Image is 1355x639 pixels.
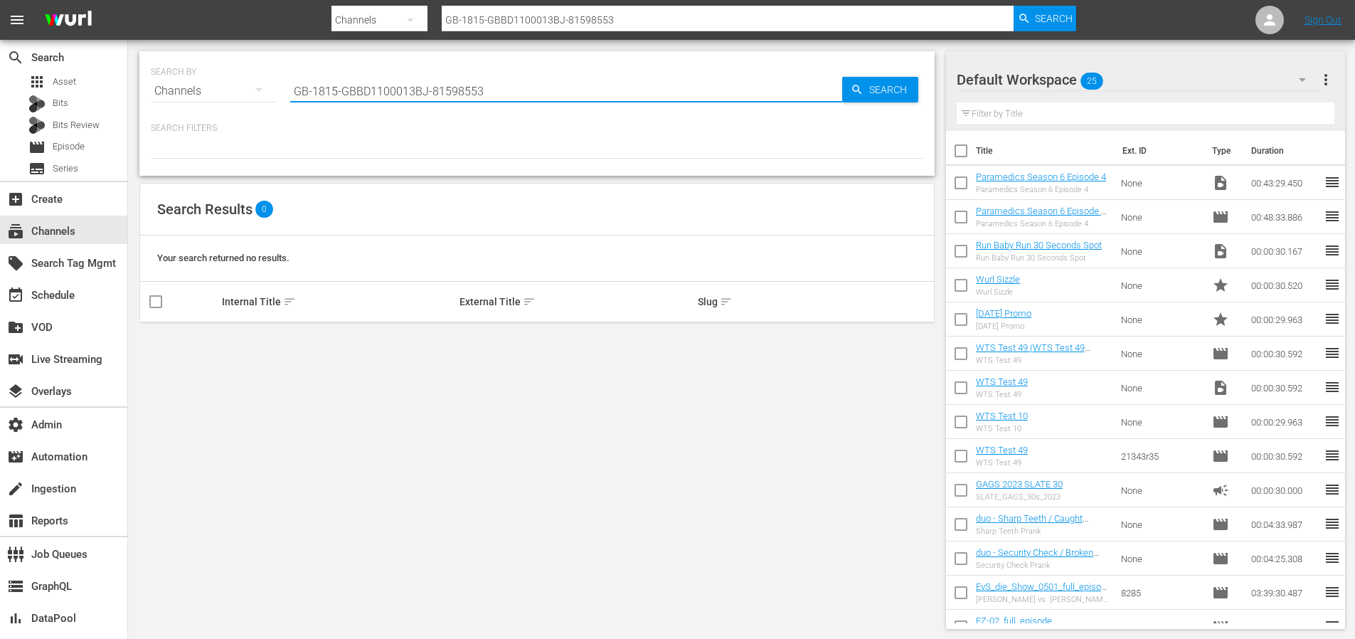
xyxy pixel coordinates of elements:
button: Search [1014,6,1076,31]
span: Episode [1212,208,1229,226]
span: Admin [7,416,24,433]
img: ans4CAIJ8jUAAAAAAAAAAAAAAAAAAAAAAAAgQb4GAAAAAAAAAAAAAAAAAAAAAAAAJMjXAAAAAAAAAAAAAAAAAAAAAAAAgAT5G... [34,4,102,37]
span: more_vert [1317,71,1334,88]
span: Search [864,77,918,102]
div: Sharp Teeth Prank [976,527,1110,536]
span: Schedule [7,287,24,304]
span: Video [1212,174,1229,191]
div: WTS Test 49 [976,390,1028,399]
span: Asset [53,75,76,89]
span: reorder [1324,481,1341,498]
span: reorder [1324,310,1341,327]
a: EZ-02_full_episode [976,616,1052,626]
span: Episode [1212,516,1229,533]
div: Bits [28,95,46,112]
td: None [1115,542,1206,576]
td: None [1115,234,1206,268]
div: Paramedics Season 6 Episode 4 [976,219,1110,228]
span: Search Results [157,201,253,218]
td: None [1115,473,1206,507]
span: Video [1212,243,1229,260]
div: Default Workspace [957,60,1319,100]
td: 03:39:30.487 [1245,576,1324,610]
td: None [1115,507,1206,542]
div: Run Baby Run 30 Seconds Spot [976,253,1102,263]
span: Episode [1212,584,1229,601]
span: reorder [1324,515,1341,532]
span: reorder [1324,413,1341,430]
span: Create [7,191,24,208]
a: WTS Test 49 (WTS Test 49 (00:00:00)) [976,342,1090,364]
span: Episode [1212,448,1229,465]
span: reorder [1324,583,1341,601]
a: WTS Test 10 [976,411,1028,421]
div: [PERSON_NAME] vs. [PERSON_NAME] - Die Liveshow [976,595,1110,604]
th: Title [976,131,1114,171]
div: Security Check Prank [976,561,1110,570]
a: EvS_die_Show_0501_full_episode [976,581,1107,603]
div: SLATE_GAGS_30s_2023 [976,492,1063,502]
span: VOD [7,319,24,336]
a: GAGS 2023 SLATE 30 [976,479,1063,490]
span: Series [53,162,78,176]
span: 0 [255,201,273,218]
span: Search Tag Mgmt [7,255,24,272]
div: [DATE] Promo [976,322,1031,331]
td: 00:00:30.592 [1245,371,1324,405]
span: reorder [1324,344,1341,361]
div: WTS Test 49 [976,458,1028,468]
td: 00:00:30.592 [1245,439,1324,473]
span: Promo [1212,311,1229,328]
td: None [1115,371,1206,405]
div: External Title [459,293,694,310]
span: reorder [1324,549,1341,566]
a: Paramedics Season 6 Episode 4 [976,171,1106,182]
span: reorder [1324,208,1341,225]
p: Search Filters: [151,122,923,134]
div: WTS Test 10 [976,424,1028,433]
td: 00:00:30.592 [1245,337,1324,371]
td: None [1115,337,1206,371]
span: Bits [53,96,68,110]
span: reorder [1324,447,1341,464]
th: Ext. ID [1114,131,1204,171]
td: 00:00:29.963 [1245,302,1324,337]
span: Asset [28,73,46,90]
span: sort [283,295,296,308]
a: Wurl Sizzle [976,274,1020,285]
span: Series [28,160,46,177]
span: Episode [28,139,46,156]
button: more_vert [1317,63,1334,97]
span: Search [7,49,24,66]
div: Wurl Sizzle [976,287,1020,297]
td: None [1115,166,1206,200]
span: Search [1035,6,1073,31]
div: Bits Review [28,117,46,134]
span: Reports [7,512,24,529]
span: reorder [1324,276,1341,293]
span: Live Streaming [7,351,24,368]
th: Type [1203,131,1243,171]
span: reorder [1324,618,1341,635]
td: 00:00:30.167 [1245,234,1324,268]
span: reorder [1324,242,1341,259]
span: Channels [7,223,24,240]
span: Episode [1212,345,1229,362]
span: Episode [1212,618,1229,635]
td: 00:48:33.886 [1245,200,1324,234]
span: Episode [53,139,85,154]
td: 00:00:29.963 [1245,405,1324,439]
span: Ingestion [7,480,24,497]
span: 25 [1080,66,1103,96]
th: Duration [1243,131,1328,171]
td: None [1115,200,1206,234]
a: Sign Out [1304,14,1341,26]
span: Automation [7,448,24,465]
td: 00:00:30.000 [1245,473,1324,507]
span: Overlays [7,383,24,400]
span: Episode [1212,413,1229,431]
a: duo - Sharp Teeth / Caught Cheating [976,513,1088,534]
span: sort [523,295,536,308]
span: Job Queues [7,546,24,563]
span: Promo [1212,277,1229,294]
